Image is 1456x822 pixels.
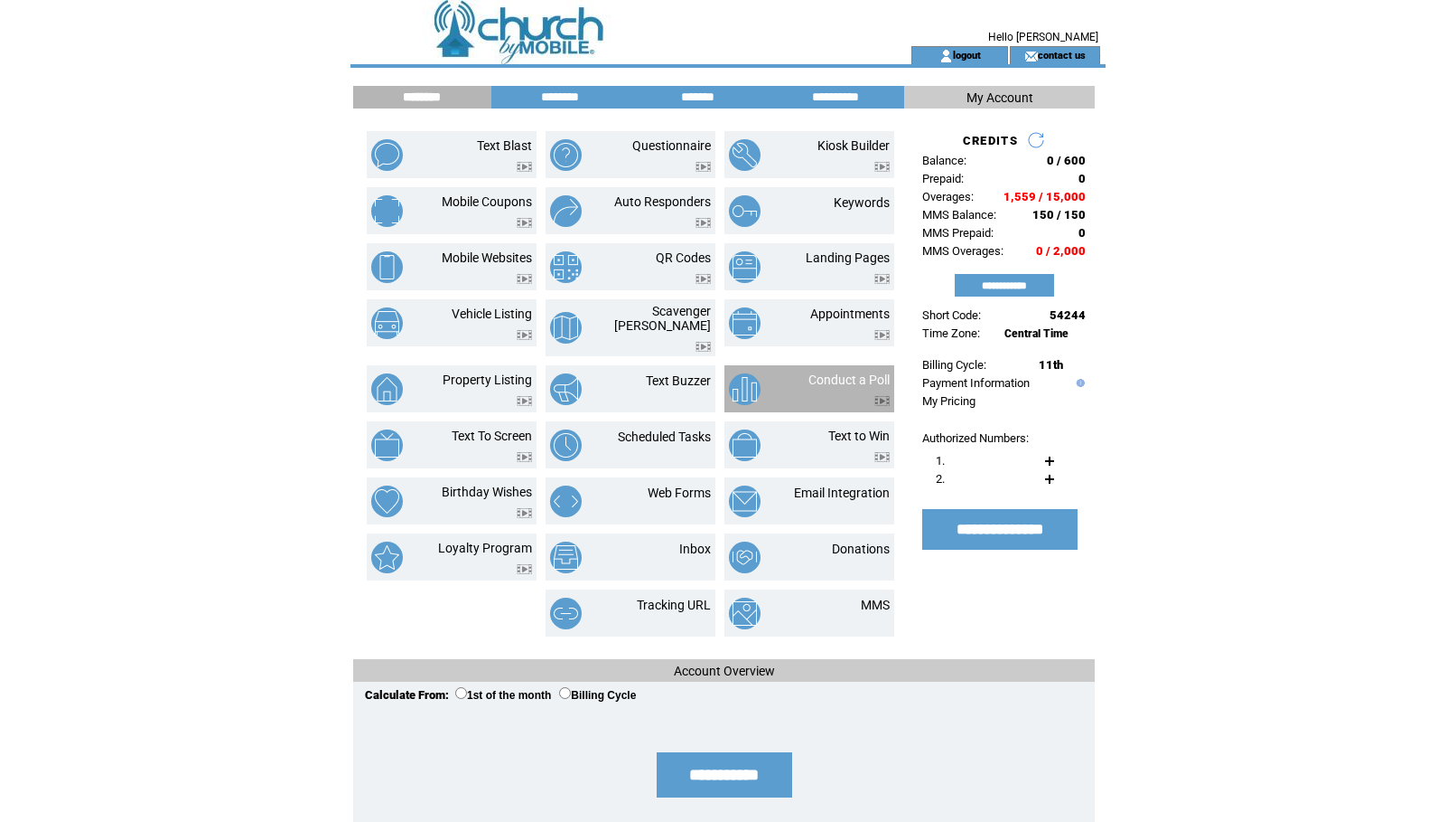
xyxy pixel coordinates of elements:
[452,429,532,443] a: Text To Screen
[936,454,945,468] span: 1.
[922,226,994,240] span: MMS Prepaid:
[936,472,945,486] span: 2.
[922,326,980,340] span: Time Zone:
[922,431,1029,445] span: Authorized Numbers:
[550,373,582,405] img: text-buzzer.png
[656,250,711,265] a: QR Codes
[517,330,532,340] img: video.png
[679,542,711,556] a: Inbox
[832,542,890,556] a: Donations
[922,172,964,185] span: Prepaid:
[371,307,403,339] img: vehicle-listing.png
[695,342,711,352] img: video.png
[443,373,532,387] a: Property Listing
[550,486,582,517] img: web-forms.png
[729,542,761,573] img: donations.png
[1047,154,1086,167] span: 0 / 600
[452,307,532,321] a: Vehicle Listing
[1078,226,1086,240] span: 0
[1072,379,1085,387] img: help.gif
[922,208,996,222] span: MMS Balance:
[729,307,761,339] img: appointments.png
[922,376,1030,390] a: Payment Information
[874,330,890,340] img: video.png
[729,251,761,283] img: landing-pages.png
[614,304,711,333] a: Scavenger [PERSON_NAME]
[550,139,582,171] img: questionnaire.png
[817,138,890,153] a: Kiosk Builder
[559,687,571,699] input: Billing Cycle
[550,542,582,573] img: inbox.png
[1039,358,1063,372] span: 11th
[371,139,403,171] img: text-blast.png
[646,373,711,388] a: Text Buzzer
[922,190,974,203] span: Overages:
[632,138,711,153] a: Questionnaire
[637,598,711,612] a: Tracking URL
[922,358,986,372] span: Billing Cycle:
[729,195,761,227] img: keywords.png
[517,218,532,228] img: video.png
[810,307,890,321] a: Appointments
[442,250,532,265] a: Mobile Websites
[695,218,711,228] img: video.png
[559,689,636,702] label: Billing Cycle
[550,430,582,461] img: scheduled-tasks.png
[550,251,582,283] img: qr-codes.png
[874,162,890,172] img: video.png
[874,274,890,284] img: video.png
[861,598,890,612] a: MMS
[808,373,890,387] a: Conduct a Poll
[455,689,551,702] label: 1st of the month
[966,90,1033,105] span: My Account
[442,194,532,209] a: Mobile Coupons
[729,430,761,461] img: text-to-win.png
[550,312,582,344] img: scavenger-hunt.png
[550,195,582,227] img: auto-responders.png
[1004,327,1069,340] span: Central Time
[477,138,532,153] a: Text Blast
[874,396,890,406] img: video.png
[550,598,582,629] img: tracking-url.png
[365,688,449,702] span: Calculate From:
[618,430,711,444] a: Scheduled Tasks
[371,430,403,461] img: text-to-screen.png
[371,373,403,405] img: property-listing.png
[455,687,467,699] input: 1st of the month
[1003,190,1086,203] span: 1,559 / 15,000
[648,486,711,500] a: Web Forms
[963,134,1018,147] span: CREDITS
[371,486,403,517] img: birthday-wishes.png
[517,396,532,406] img: video.png
[517,564,532,574] img: video.png
[1038,49,1086,61] a: contact us
[828,429,890,443] a: Text to Win
[922,244,1003,258] span: MMS Overages:
[1078,172,1086,185] span: 0
[806,250,890,265] a: Landing Pages
[939,49,953,63] img: account_icon.gif
[517,452,532,462] img: video.png
[614,194,711,209] a: Auto Responders
[729,486,761,517] img: email-integration.png
[517,508,532,518] img: video.png
[1032,208,1086,222] span: 150 / 150
[834,195,890,210] a: Keywords
[371,195,403,227] img: mobile-coupons.png
[729,139,761,171] img: kiosk-builder.png
[442,485,532,499] a: Birthday Wishes
[874,452,890,462] img: video.png
[922,394,975,408] a: My Pricing
[729,598,761,629] img: mms.png
[438,541,532,555] a: Loyalty Program
[988,31,1098,43] span: Hello [PERSON_NAME]
[922,308,981,322] span: Short Code:
[695,274,711,284] img: video.png
[1050,308,1086,322] span: 54244
[371,542,403,573] img: loyalty-program.png
[517,162,532,172] img: video.png
[695,162,711,172] img: video.png
[674,664,775,678] span: Account Overview
[1036,244,1086,258] span: 0 / 2,000
[953,49,981,61] a: logout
